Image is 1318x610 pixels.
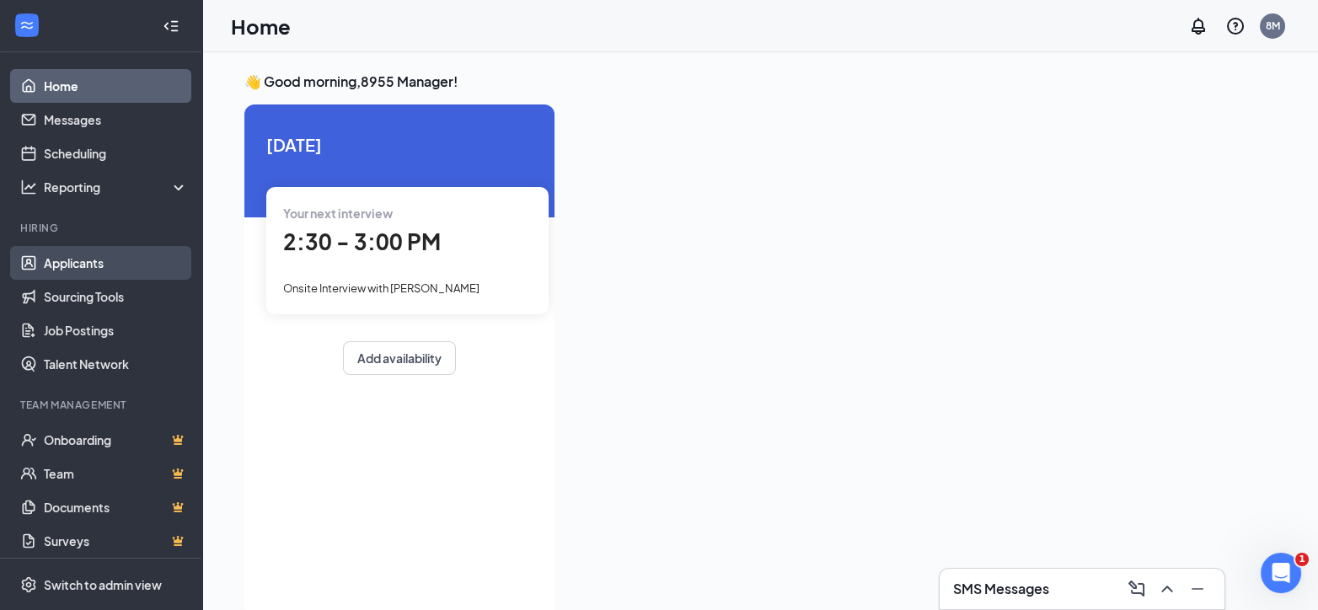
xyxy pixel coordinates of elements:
a: Scheduling [44,136,188,170]
svg: Minimize [1187,579,1208,599]
a: TeamCrown [44,457,188,490]
svg: WorkstreamLogo [19,17,35,34]
div: 8M [1266,19,1280,33]
div: Hiring [20,221,185,235]
a: OnboardingCrown [44,423,188,457]
a: SurveysCrown [44,524,188,558]
button: ComposeMessage [1123,575,1150,602]
div: Team Management [20,398,185,412]
a: Sourcing Tools [44,280,188,313]
div: Switch to admin view [44,576,162,593]
a: Job Postings [44,313,188,347]
a: Talent Network [44,347,188,381]
span: Onsite Interview with [PERSON_NAME] [283,281,480,295]
span: [DATE] [266,131,533,158]
svg: ChevronUp [1157,579,1177,599]
span: 1 [1295,553,1309,566]
svg: Collapse [163,18,179,35]
a: Home [44,69,188,103]
button: Minimize [1184,575,1211,602]
h3: SMS Messages [953,580,1049,598]
svg: Settings [20,576,37,593]
h1: Home [231,12,291,40]
a: Applicants [44,246,188,280]
iframe: Intercom live chat [1261,553,1301,593]
svg: Notifications [1188,16,1208,36]
div: Reporting [44,179,189,195]
span: Your next interview [283,206,393,221]
svg: Analysis [20,179,37,195]
svg: ComposeMessage [1127,579,1147,599]
button: ChevronUp [1154,575,1181,602]
button: Add availability [343,341,456,375]
svg: QuestionInfo [1225,16,1246,36]
h3: 👋 Good morning, 8955 Manager ! [244,72,1276,91]
span: 2:30 - 3:00 PM [283,227,441,255]
a: Messages [44,103,188,136]
a: DocumentsCrown [44,490,188,524]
